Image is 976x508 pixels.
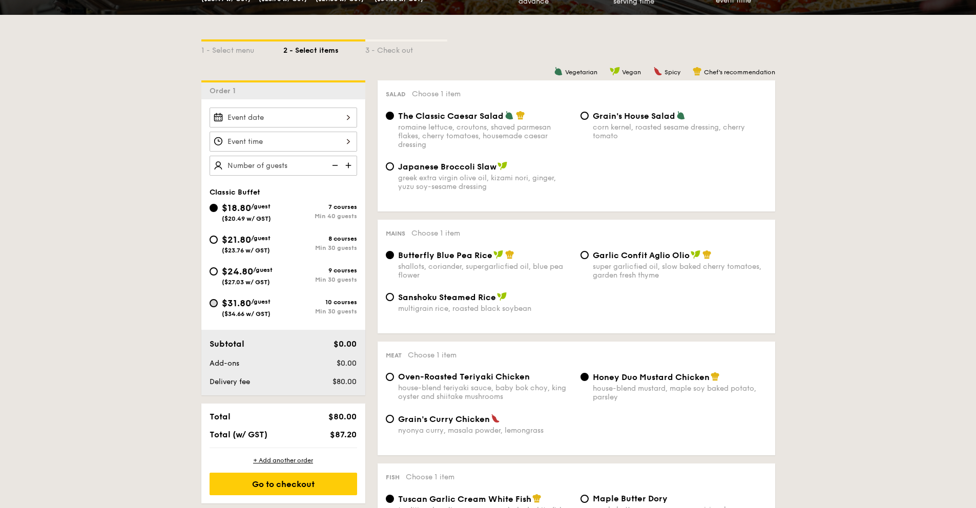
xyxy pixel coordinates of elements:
[283,276,357,283] div: Min 30 guests
[580,495,589,503] input: Maple Butter Dorymaple butter, romesco sauce, raisin, cherry tomato pickle
[398,162,496,172] span: Japanese Broccoli Slaw
[251,235,271,242] span: /guest
[251,203,271,210] span: /guest
[330,430,357,439] span: $87.20
[222,202,251,214] span: $18.80
[333,377,357,386] span: $80.00
[497,292,507,301] img: icon-vegan.f8ff3823.svg
[398,174,572,191] div: greek extra virgin olive oil, kizami nori, ginger, yuzu soy-sesame dressing
[398,250,492,260] span: Butterfly Blue Pea Rice
[222,298,251,309] span: $31.80
[328,412,357,421] span: $80.00
[210,87,240,95] span: Order 1
[251,298,271,305] span: /guest
[398,123,572,149] div: romaine lettuce, croutons, shaved parmesan flakes, cherry tomatoes, housemade caesar dressing
[386,352,402,359] span: Meat
[283,235,357,242] div: 8 courses
[664,69,680,76] span: Spicy
[386,230,405,237] span: Mains
[704,69,775,76] span: Chef's recommendation
[222,310,271,317] span: ($34.66 w/ GST)
[554,67,563,76] img: icon-vegetarian.fe4039eb.svg
[210,377,250,386] span: Delivery fee
[210,132,357,152] input: Event time
[398,372,530,382] span: Oven-Roasted Teriyaki Chicken
[411,229,460,238] span: Choose 1 item
[386,373,394,381] input: Oven-Roasted Teriyaki Chickenhouse-blend teriyaki sauce, baby bok choy, king oyster and shiitake ...
[406,473,454,481] span: Choose 1 item
[505,111,514,120] img: icon-vegetarian.fe4039eb.svg
[386,251,394,259] input: Butterfly Blue Pea Riceshallots, coriander, supergarlicfied oil, blue pea flower
[210,473,357,495] div: Go to checkout
[210,156,357,176] input: Number of guests
[398,426,572,435] div: nyonya curry, masala powder, lemongrass
[253,266,273,273] span: /guest
[283,267,357,274] div: 9 courses
[493,250,504,259] img: icon-vegan.f8ff3823.svg
[593,262,767,280] div: super garlicfied oil, slow baked cherry tomatoes, garden fresh thyme
[210,204,218,212] input: $18.80/guest($20.49 w/ GST)7 coursesMin 40 guests
[408,351,456,359] span: Choose 1 item
[691,250,701,259] img: icon-vegan.f8ff3823.svg
[201,41,283,56] div: 1 - Select menu
[565,69,597,76] span: Vegetarian
[222,266,253,277] span: $24.80
[693,67,702,76] img: icon-chef-hat.a58ddaea.svg
[210,430,267,439] span: Total (w/ GST)
[593,384,767,401] div: house-blend mustard, maple soy baked potato, parsley
[702,250,712,259] img: icon-chef-hat.a58ddaea.svg
[593,250,690,260] span: Garlic Confit Aglio Olio
[398,384,572,401] div: house-blend teriyaki sauce, baby bok choy, king oyster and shiitake mushrooms
[593,372,710,382] span: Honey Duo Mustard Chicken
[593,111,675,121] span: Grain's House Salad
[386,293,394,301] input: Sanshoku Steamed Ricemultigrain rice, roasted black soybean
[653,67,662,76] img: icon-spicy.37a8142b.svg
[398,292,496,302] span: Sanshoku Steamed Rice
[497,161,508,171] img: icon-vegan.f8ff3823.svg
[337,359,357,368] span: $0.00
[283,308,357,315] div: Min 30 guests
[386,112,394,120] input: The Classic Caesar Saladromaine lettuce, croutons, shaved parmesan flakes, cherry tomatoes, house...
[283,213,357,220] div: Min 40 guests
[516,111,525,120] img: icon-chef-hat.a58ddaea.svg
[593,123,767,140] div: corn kernel, roasted sesame dressing, cherry tomato
[210,299,218,307] input: $31.80/guest($34.66 w/ GST)10 coursesMin 30 guests
[222,215,271,222] span: ($20.49 w/ GST)
[622,69,641,76] span: Vegan
[210,236,218,244] input: $21.80/guest($23.76 w/ GST)8 coursesMin 30 guests
[283,203,357,210] div: 7 courses
[334,339,357,349] span: $0.00
[210,456,357,464] div: + Add another order
[210,339,244,349] span: Subtotal
[398,262,572,280] div: shallots, coriander, supergarlicfied oil, blue pea flower
[491,414,500,423] img: icon-spicy.37a8142b.svg
[386,415,394,423] input: Grain's Curry Chickennyonya curry, masala powder, lemongrass
[222,234,251,245] span: $21.80
[210,359,239,368] span: Add-ons
[365,41,447,56] div: 3 - Check out
[342,156,357,175] img: icon-add.58712e84.svg
[210,267,218,276] input: $24.80/guest($27.03 w/ GST)9 coursesMin 30 guests
[610,67,620,76] img: icon-vegan.f8ff3823.svg
[386,162,394,171] input: Japanese Broccoli Slawgreek extra virgin olive oil, kizami nori, ginger, yuzu soy-sesame dressing
[283,299,357,306] div: 10 courses
[711,372,720,381] img: icon-chef-hat.a58ddaea.svg
[283,244,357,251] div: Min 30 guests
[398,414,490,424] span: Grain's Curry Chicken
[283,41,365,56] div: 2 - Select items
[398,304,572,313] div: multigrain rice, roasted black soybean
[580,251,589,259] input: Garlic Confit Aglio Oliosuper garlicfied oil, slow baked cherry tomatoes, garden fresh thyme
[222,279,270,286] span: ($27.03 w/ GST)
[222,247,270,254] span: ($23.76 w/ GST)
[210,108,357,128] input: Event date
[398,111,504,121] span: The Classic Caesar Salad
[505,250,514,259] img: icon-chef-hat.a58ddaea.svg
[326,156,342,175] img: icon-reduce.1d2dbef1.svg
[386,474,400,481] span: Fish
[593,494,668,503] span: Maple Butter Dory
[398,494,531,504] span: Tuscan Garlic Cream White Fish
[386,495,394,503] input: Tuscan Garlic Cream White Fishtraditional garlic cream sauce, baked white fish, roasted tomatoes
[386,91,406,98] span: Salad
[210,412,231,421] span: Total
[580,373,589,381] input: Honey Duo Mustard Chickenhouse-blend mustard, maple soy baked potato, parsley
